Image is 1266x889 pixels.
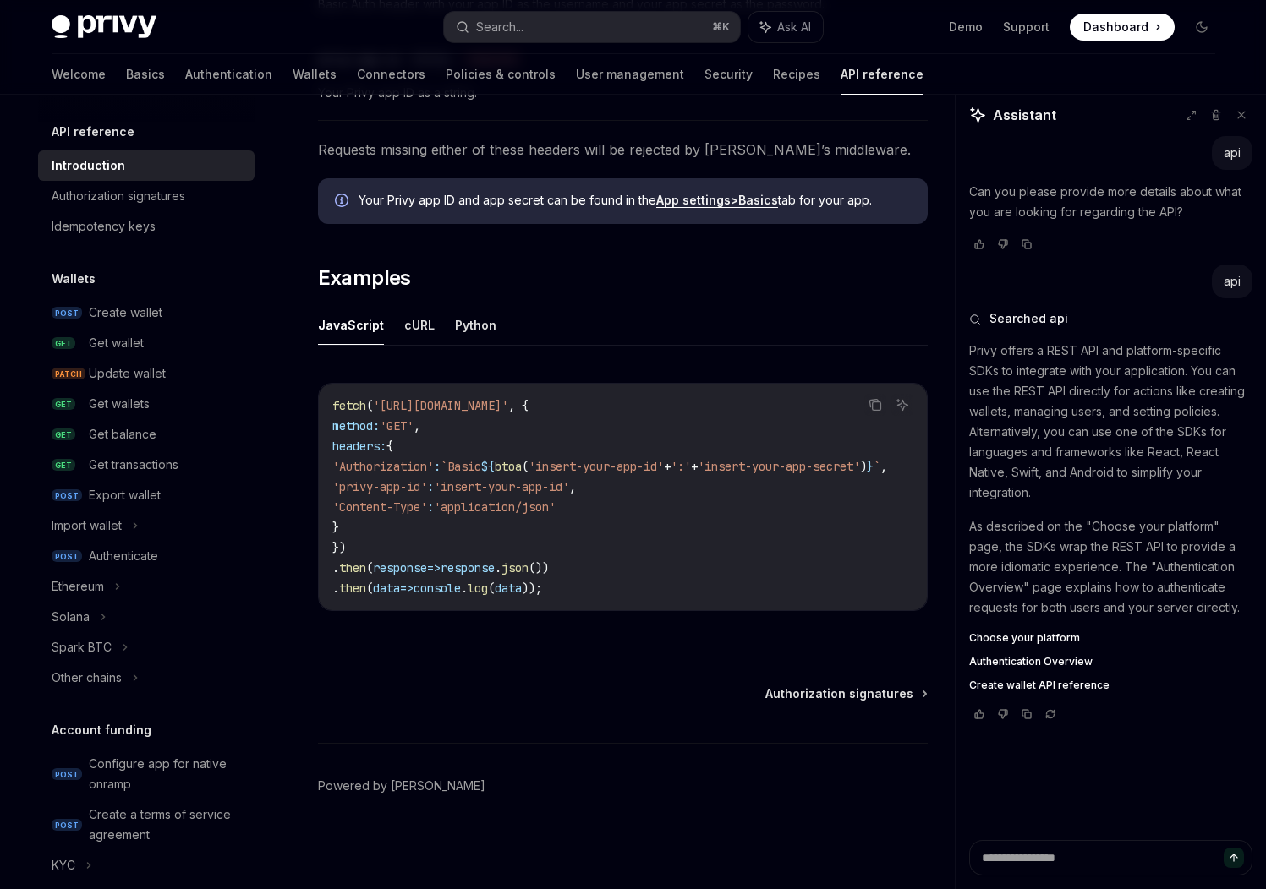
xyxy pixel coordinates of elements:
a: Authentication Overview [969,655,1252,668]
span: `Basic [441,459,481,474]
span: 'GET' [380,418,414,434]
span: , [880,459,887,474]
span: } [867,459,874,474]
span: headers: [332,439,386,454]
span: 'insert-your-app-id' [529,459,664,474]
h5: Account funding [52,720,151,740]
button: Ask AI [891,394,913,416]
strong: App settings [656,193,731,207]
button: Search...⌘K [444,12,740,42]
span: ( [366,398,373,413]
a: GETGet wallet [38,328,255,358]
h5: API reference [52,122,134,142]
span: GET [52,398,75,411]
span: => [400,581,414,596]
a: Authorization signatures [38,181,255,211]
a: Connectors [357,54,425,95]
a: Dashboard [1070,14,1175,41]
a: Idempotency keys [38,211,255,242]
span: : [427,479,434,494]
span: Authentication Overview [969,655,1093,668]
span: GET [52,459,75,472]
strong: Basics [738,193,778,207]
div: Get wallets [89,394,150,414]
button: Send message [1224,848,1244,868]
a: Support [1003,19,1050,35]
button: Toggle dark mode [1188,14,1215,41]
span: 'privy-app-id' [332,479,427,494]
a: Powered by [PERSON_NAME] [318,777,485,794]
span: , { [508,398,529,413]
div: Get transactions [89,455,178,475]
a: Recipes [773,54,820,95]
span: 'Authorization' [332,459,434,474]
span: response [441,560,495,575]
a: Welcome [52,54,106,95]
span: )); [522,581,542,596]
div: Authenticate [89,546,158,566]
span: Requests missing either of these headers will be rejected by [PERSON_NAME]’s middleware. [318,138,928,161]
button: Python [455,305,496,345]
span: ( [366,581,373,596]
a: Wallets [293,54,337,95]
span: . [495,560,501,575]
span: POST [52,489,82,502]
span: { [386,439,393,454]
span: Searched api [989,310,1068,327]
a: Authentication [185,54,272,95]
div: Idempotency keys [52,216,156,237]
span: 'insert-your-app-id' [434,479,569,494]
span: , [569,479,576,494]
span: POST [52,307,82,319]
a: Choose your platform [969,631,1252,645]
a: Policies & controls [446,54,556,95]
span: : [434,459,441,474]
span: PATCH [52,368,85,380]
span: Create wallet API reference [969,679,1110,692]
div: Solana [52,607,90,627]
a: Create wallet API reference [969,679,1252,692]
span: ':' [671,459,691,474]
a: POSTAuthenticate [38,541,255,571]
svg: Info [335,194,352,210]
a: POSTExport wallet [38,480,255,510]
div: Get balance [89,424,156,444]
a: POSTCreate a terms of service agreement [38,799,255,850]
span: => [427,560,441,575]
span: + [664,459,671,474]
div: Get wallet [89,333,144,353]
a: API reference [841,54,923,95]
div: KYC [52,855,75,875]
span: POST [52,550,82,563]
span: } [332,520,339,535]
a: GETGet balance [38,419,255,450]
span: . [332,581,339,596]
div: Create wallet [89,303,162,323]
span: json [501,560,529,575]
span: Your Privy app ID and app secret can be found in the tab for your app. [359,192,911,209]
span: Authorization signatures [765,685,913,702]
span: + [691,459,698,474]
button: Searched api [969,310,1252,327]
div: Search... [476,17,523,37]
div: Configure app for native onramp [89,754,244,794]
a: Security [704,54,753,95]
span: Ask AI [777,19,811,35]
span: 'Content-Type' [332,499,427,515]
span: then [339,581,366,596]
span: fetch [332,398,366,413]
span: then [339,560,366,575]
span: 'application/json' [434,499,556,515]
span: data [373,581,400,596]
span: POST [52,768,82,781]
span: : [427,499,434,515]
a: Authorization signatures [765,685,926,702]
img: dark logo [52,15,156,39]
a: App settings>Basics [656,193,778,208]
span: ) [860,459,867,474]
h5: Wallets [52,269,96,289]
button: Copy the contents from the code block [864,394,886,416]
span: POST [52,819,82,832]
span: log [468,581,488,596]
span: response [373,560,427,575]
